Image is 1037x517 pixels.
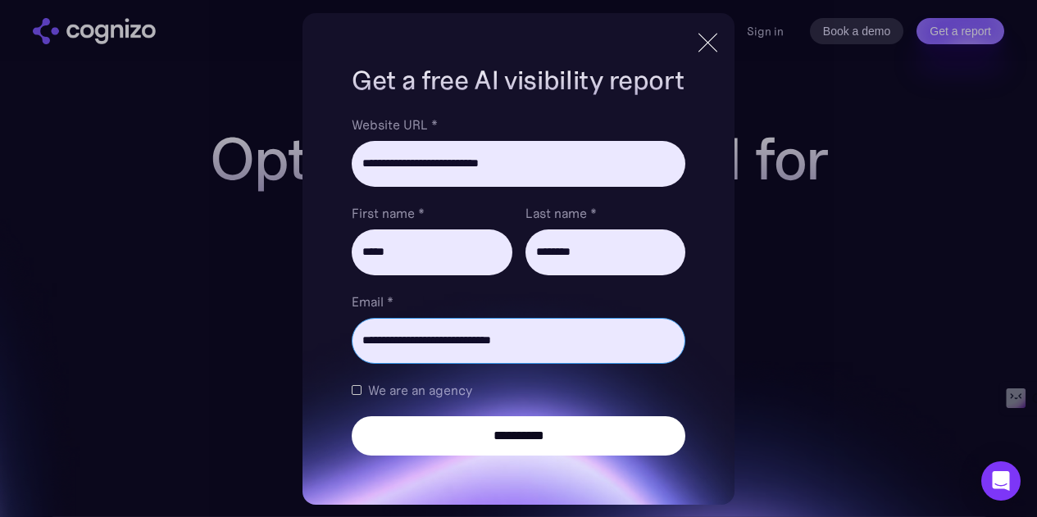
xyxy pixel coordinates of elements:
label: Email * [352,292,685,311]
h1: Get a free AI visibility report [352,62,685,98]
label: Website URL * [352,115,685,134]
div: Open Intercom Messenger [981,461,1021,501]
label: First name * [352,203,512,223]
form: Brand Report Form [352,115,685,456]
span: We are an agency [368,380,472,400]
label: Last name * [525,203,685,223]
